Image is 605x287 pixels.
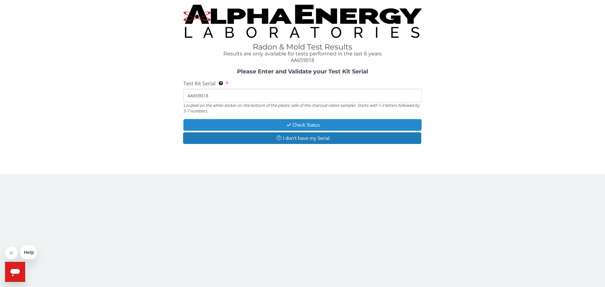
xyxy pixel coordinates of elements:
span: AA659018 [291,57,314,64]
span: Test Kit Serial [183,80,216,87]
iframe: Message from company [20,245,37,259]
iframe: Close message [5,247,18,259]
img: TightCrop.jpg [183,5,422,38]
h1: Radon & Mold Test Results [183,43,422,51]
h4: Results are only available for tests performed in the last 6 years [183,51,422,57]
button: Check Status [183,119,422,131]
strong: Please Enter and Validate your Test Kit Serial [237,68,368,75]
div: Located on the white sticker on the bottom of the plastic side of the charcoal radon sampler. Sta... [183,102,422,114]
button: I don't have my Serial [183,132,421,144]
iframe: Button to launch messaging window [5,262,25,282]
